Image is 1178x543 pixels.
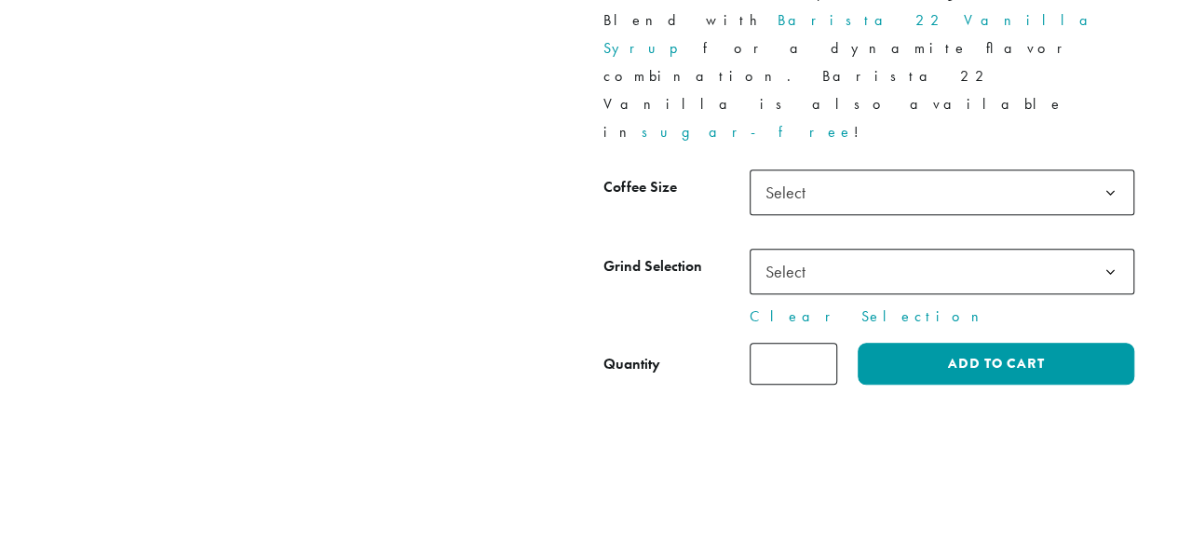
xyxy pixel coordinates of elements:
a: Clear Selection [750,305,1134,328]
div: Quantity [603,353,660,375]
span: Select [758,174,824,210]
span: Select [750,249,1134,294]
span: Select [758,253,824,290]
label: Grind Selection [603,253,750,280]
label: Coffee Size [603,174,750,201]
a: Barista 22 Vanilla Syrup [603,10,1103,58]
button: Add to cart [858,343,1133,385]
span: Select [750,170,1134,215]
input: Product quantity [750,343,837,385]
a: sugar-free [642,122,854,142]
